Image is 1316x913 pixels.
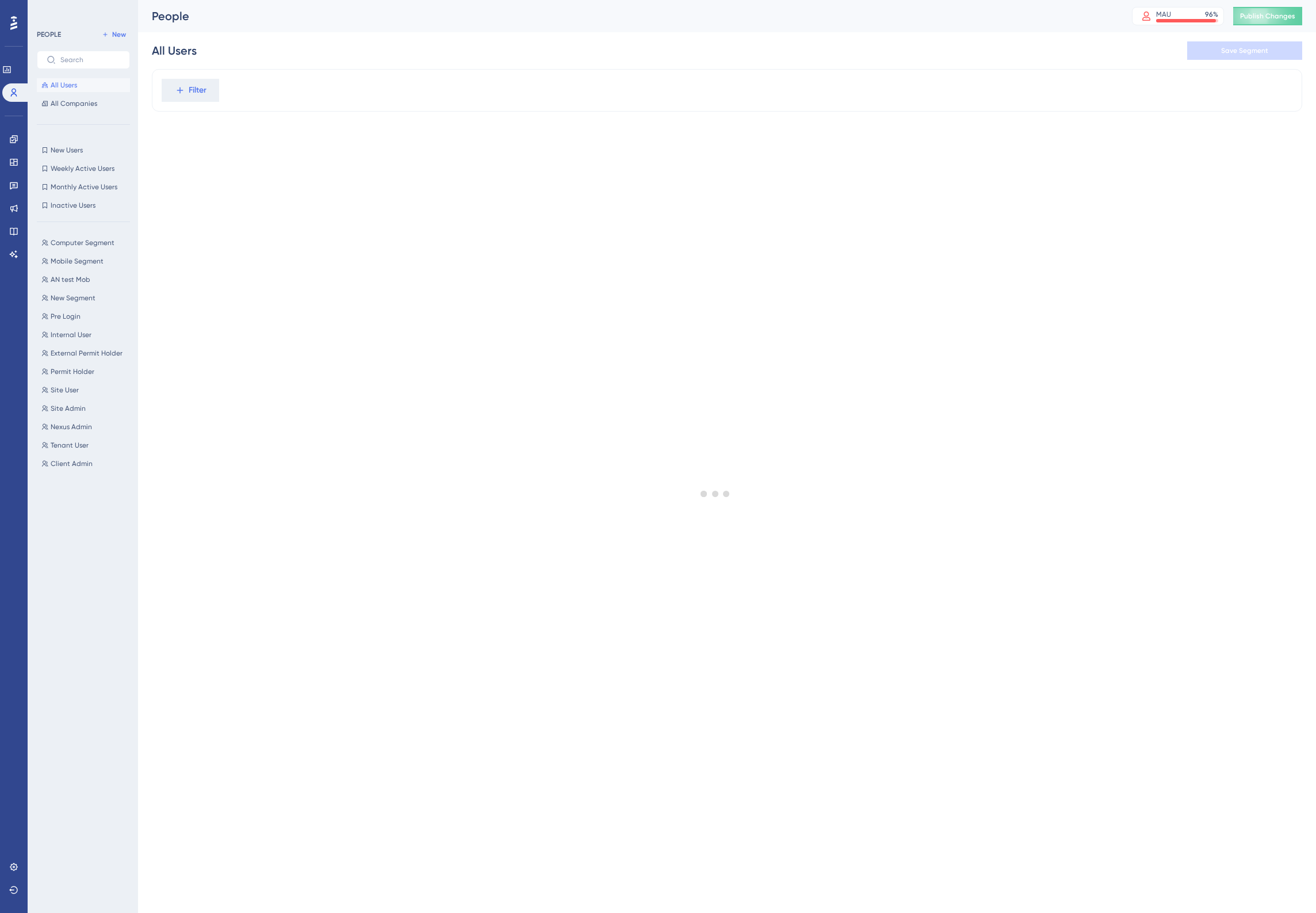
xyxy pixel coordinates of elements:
[1233,7,1302,25] button: Publish Changes
[37,328,137,342] button: Internal User
[51,99,97,108] span: All Companies
[37,291,137,305] button: New Segment
[51,385,79,395] span: Site User
[51,146,83,155] span: New Users
[51,404,86,413] span: Site Admin
[37,254,137,268] button: Mobile Segment
[51,330,91,339] span: Internal User
[51,422,92,431] span: Nexus Admin
[152,43,197,59] div: All Users
[51,81,77,90] span: All Users
[152,8,1103,24] div: People
[51,293,95,303] span: New Segment
[37,30,61,39] div: PEOPLE
[37,180,130,194] button: Monthly Active Users
[51,312,81,321] span: Pre Login
[51,164,114,173] span: Weekly Active Users
[1221,46,1268,55] span: Save Segment
[1156,10,1171,19] div: MAU
[37,143,130,157] button: New Users
[37,365,137,379] button: Permit Holder
[1205,10,1218,19] div: 96 %
[51,182,117,192] span: Monthly Active Users
[51,367,94,376] span: Permit Holder
[60,56,120,64] input: Search
[37,420,137,434] button: Nexus Admin
[1240,12,1295,21] span: Publish Changes
[37,78,130,92] button: All Users
[98,28,130,41] button: New
[37,310,137,323] button: Pre Login
[112,30,126,39] span: New
[37,383,137,397] button: Site User
[37,346,137,360] button: External Permit Holder
[51,257,104,266] span: Mobile Segment
[37,236,137,250] button: Computer Segment
[51,201,95,210] span: Inactive Users
[37,402,137,415] button: Site Admin
[37,97,130,110] button: All Companies
[51,459,93,468] span: Client Admin
[37,198,130,212] button: Inactive Users
[1187,41,1302,60] button: Save Segment
[51,238,114,247] span: Computer Segment
[37,457,137,471] button: Client Admin
[37,273,137,286] button: AN test Mob
[51,441,89,450] span: Tenant User
[51,349,123,358] span: External Permit Holder
[37,162,130,175] button: Weekly Active Users
[37,438,137,452] button: Tenant User
[51,275,90,284] span: AN test Mob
